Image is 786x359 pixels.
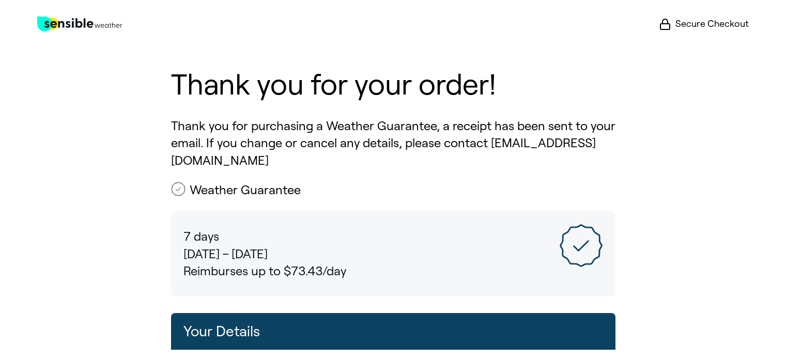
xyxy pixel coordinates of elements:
[171,313,615,350] h2: Your Details
[190,181,301,199] h2: Weather Guarantee
[675,18,749,30] span: Secure Checkout
[183,228,603,245] p: 7 days
[183,262,603,280] p: Reimburses up to $73.43/day
[171,117,615,169] p: Thank you for purchasing a Weather Guarantee, a receipt has been sent to your email. If you chang...
[171,69,615,101] h1: Thank you for your order!
[183,245,603,263] p: [DATE] – [DATE]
